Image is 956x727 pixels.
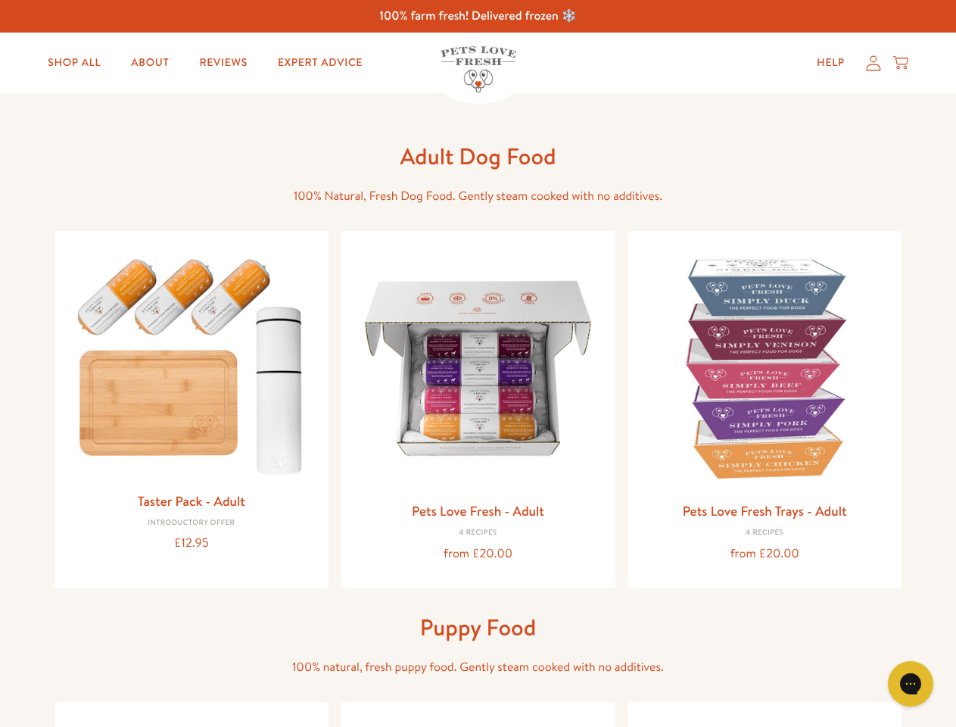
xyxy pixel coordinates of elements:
[683,501,847,520] a: Pets Love Fresh Trays - Adult
[805,48,857,78] a: Help
[236,613,721,642] h1: Puppy Food
[353,243,603,494] img: Pets Love Fresh - Adult
[67,243,317,483] img: Taster Pack - Adult
[640,529,890,538] div: 4 Recipes
[36,48,113,78] a: Shop All
[266,48,375,78] a: Expert Advice
[880,656,941,712] iframe: Gorgias live chat messenger
[119,48,181,78] a: About
[67,533,317,554] div: £12.95
[138,491,245,510] a: Taster Pack - Adult
[353,544,603,564] div: from £20.00
[236,142,721,171] h1: Adult Dog Food
[294,188,662,204] span: 100% Natural, Fresh Dog Food. Gently steam cooked with no additives.
[412,501,544,520] a: Pets Love Fresh - Adult
[292,659,664,676] span: 100% natural, fresh puppy food. Gently steam cooked with no additives.
[67,519,317,528] div: Introductory Offer
[640,243,890,494] img: Pets Love Fresh Trays - Adult
[441,46,516,92] img: Pets Love Fresh
[353,529,603,538] div: 4 Recipes
[187,48,259,78] a: Reviews
[640,544,890,564] div: from £20.00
